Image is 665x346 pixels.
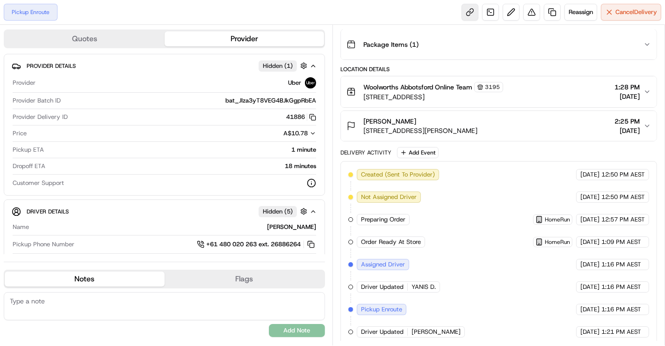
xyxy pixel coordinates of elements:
div: Delivery Activity [340,149,391,156]
span: 12:50 PM AEST [601,193,645,201]
div: [PERSON_NAME] [33,223,316,231]
button: Provider DetailsHidden (1) [12,58,317,74]
span: Driver Details [27,208,69,215]
span: Driver Updated [361,328,404,336]
span: [DATE] [580,305,600,314]
span: HomeRun [545,238,570,246]
span: +61 480 020 263 ext. 26886264 [206,240,301,249]
span: Created (Sent To Provider) [361,170,435,179]
button: [PERSON_NAME][STREET_ADDRESS][PERSON_NAME]2:25 PM[DATE] [341,111,657,141]
span: Price [13,129,27,138]
span: [DATE] [614,92,640,101]
span: [STREET_ADDRESS] [363,92,503,102]
span: Hidden ( 1 ) [263,62,293,70]
span: [DATE] [580,170,600,179]
span: [DATE] [614,126,640,135]
span: 2:25 PM [614,117,640,126]
span: Provider [13,79,36,87]
span: [DATE] [580,215,600,224]
img: uber-new-logo.jpeg [305,77,316,88]
span: [DATE] [580,238,600,246]
span: Pickup Enroute [361,305,402,314]
span: Pickup ETA [13,146,44,154]
span: Reassign [569,8,593,16]
span: Assigned Driver [361,260,405,269]
span: 1:09 PM AEST [601,238,641,246]
span: [DATE] [580,283,600,291]
span: Provider Details [27,62,76,70]
span: 1:16 PM AEST [601,260,641,269]
span: 1:16 PM AEST [601,305,641,314]
button: Hidden (5) [259,206,310,217]
span: HomeRun [545,216,570,223]
span: YANIS D. [412,283,436,291]
span: A$10.78 [283,129,308,137]
span: 12:50 PM AEST [601,170,645,179]
span: Order Ready At Store [361,238,421,246]
span: Customer Support [13,179,64,187]
button: Quotes [5,31,165,46]
span: Preparing Order [361,215,405,224]
button: Flags [165,272,325,287]
span: 1:28 PM [614,82,640,92]
span: Uber [288,79,301,87]
div: 1 minute [48,146,316,154]
span: Hidden ( 5 ) [263,207,293,216]
span: Driver Updated [361,283,404,291]
span: Pickup Phone Number [13,240,74,249]
button: Add Event [397,147,439,158]
div: 18 minutes [49,162,316,170]
button: Package Items (1) [341,29,657,59]
button: Hidden (1) [259,60,310,72]
span: bat_JIza3yT8VEG4BJkGgpRbEA [225,96,316,105]
button: Provider [165,31,325,46]
span: Dropoff ETA [13,162,45,170]
span: Woolworths Abbotsford Online Team [363,82,472,92]
span: 3195 [485,83,500,91]
button: Driver DetailsHidden (5) [12,204,317,219]
button: A$10.78 [234,129,316,138]
button: Reassign [564,4,597,21]
span: Provider Delivery ID [13,113,68,121]
span: [DATE] [580,193,600,201]
span: 12:57 PM AEST [601,215,645,224]
span: Package Items ( 1 ) [363,40,419,49]
span: 1:21 PM AEST [601,328,641,336]
span: [DATE] [580,328,600,336]
span: [PERSON_NAME] [363,117,416,126]
button: CancelDelivery [601,4,661,21]
span: [STREET_ADDRESS][PERSON_NAME] [363,126,477,135]
span: Cancel Delivery [615,8,657,16]
span: 1:16 PM AEST [601,283,641,291]
span: Name [13,223,29,231]
button: Woolworths Abbotsford Online Team3195[STREET_ADDRESS]1:28 PM[DATE] [341,76,657,107]
span: Provider Batch ID [13,96,61,105]
span: Not Assigned Driver [361,193,417,201]
span: [PERSON_NAME] [412,328,461,336]
div: Location Details [340,66,657,73]
a: +61 480 020 263 ext. 26886264 [197,239,316,250]
button: Notes [5,272,165,287]
span: [DATE] [580,260,600,269]
button: 41886 [286,113,316,121]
